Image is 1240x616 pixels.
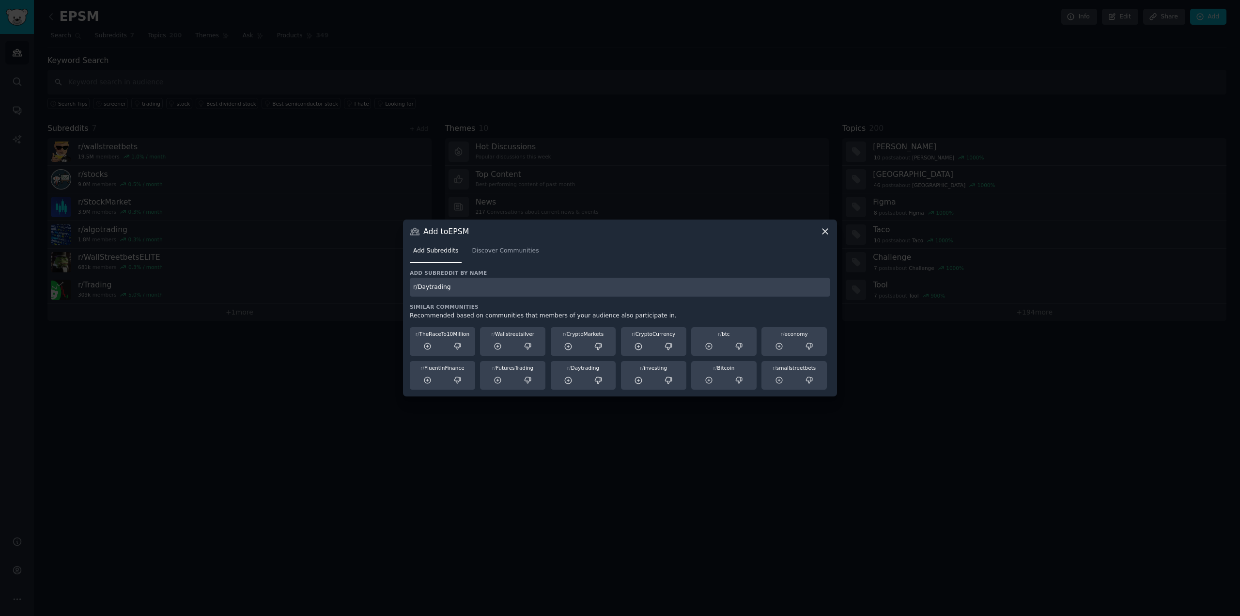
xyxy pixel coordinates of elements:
input: Enter subreddit name and press enter [410,278,830,297]
h3: Add to EPSM [423,226,469,237]
a: Add Subreddits [410,243,462,263]
span: r/ [640,365,644,371]
span: Discover Communities [472,247,539,255]
h3: Add subreddit by name [410,269,830,276]
div: FuturesTrading [483,364,542,371]
span: r/ [718,331,722,337]
span: r/ [492,365,496,371]
span: r/ [420,365,424,371]
div: smallstreetbets [765,364,823,371]
div: Bitcoin [695,364,753,371]
div: TheRaceTo10Million [413,331,472,337]
div: economy [765,331,823,337]
span: r/ [781,331,785,337]
span: r/ [567,365,571,371]
span: r/ [563,331,567,337]
div: Wallstreetsilver [483,331,542,337]
span: r/ [416,331,419,337]
span: r/ [773,365,776,371]
div: CryptoMarkets [554,331,613,337]
h3: Similar Communities [410,303,830,310]
div: investing [624,364,683,371]
a: Discover Communities [468,243,542,263]
div: Daytrading [554,364,613,371]
div: Recommended based on communities that members of your audience also participate in. [410,312,830,320]
span: Add Subreddits [413,247,458,255]
div: btc [695,331,753,337]
span: r/ [491,331,495,337]
div: FluentInFinance [413,364,472,371]
span: r/ [632,331,635,337]
div: CryptoCurrency [624,331,683,337]
span: r/ [713,365,717,371]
